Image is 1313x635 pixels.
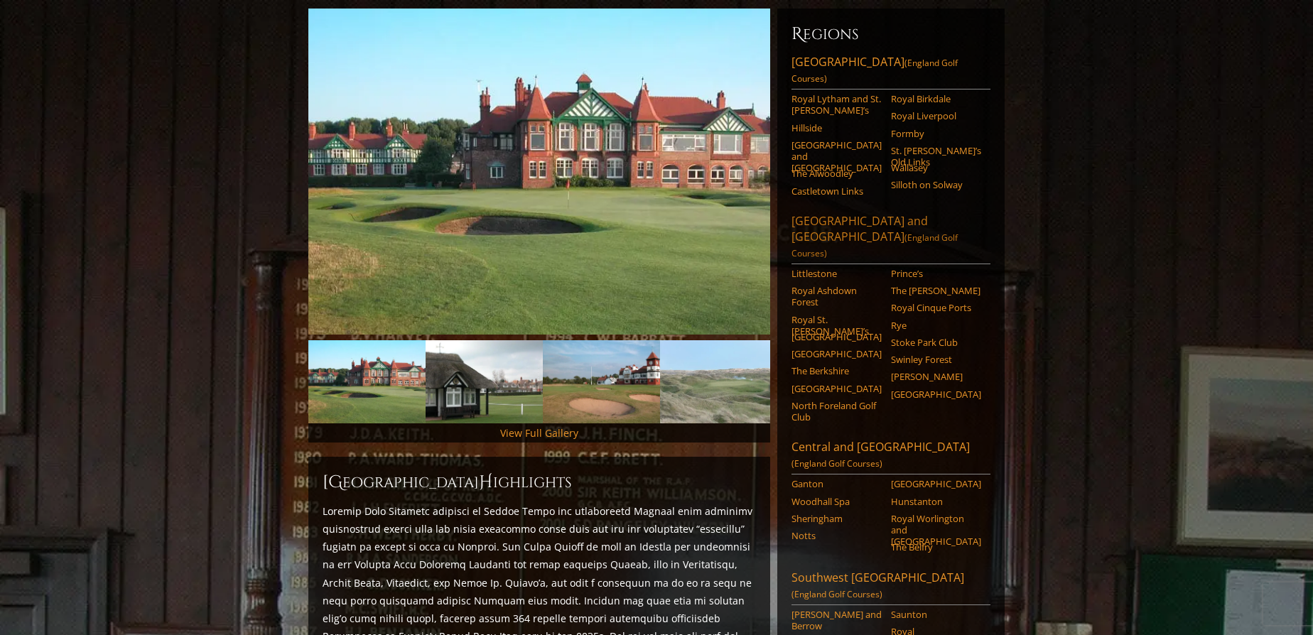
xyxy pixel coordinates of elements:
[891,320,981,331] a: Rye
[791,478,882,489] a: Ganton
[791,457,882,470] span: (England Golf Courses)
[791,185,882,197] a: Castletown Links
[791,168,882,179] a: The Alwoodley
[479,471,493,494] span: H
[791,609,882,632] a: [PERSON_NAME] and Berrow
[791,383,882,394] a: [GEOGRAPHIC_DATA]
[791,513,882,524] a: Sheringham
[791,213,990,264] a: [GEOGRAPHIC_DATA] and [GEOGRAPHIC_DATA](England Golf Courses)
[791,439,990,474] a: Central and [GEOGRAPHIC_DATA](England Golf Courses)
[791,285,882,308] a: Royal Ashdown Forest
[791,588,882,600] span: (England Golf Courses)
[791,331,882,342] a: [GEOGRAPHIC_DATA]
[791,54,990,89] a: [GEOGRAPHIC_DATA](England Golf Courses)
[791,268,882,279] a: Littlestone
[891,496,981,507] a: Hunstanton
[323,471,756,494] h2: [GEOGRAPHIC_DATA] ighlights
[791,314,882,337] a: Royal St. [PERSON_NAME]’s
[791,496,882,507] a: Woodhall Spa
[891,285,981,296] a: The [PERSON_NAME]
[791,365,882,376] a: The Berkshire
[891,478,981,489] a: [GEOGRAPHIC_DATA]
[891,179,981,190] a: Silloth on Solway
[891,162,981,173] a: Wallasey
[891,302,981,313] a: Royal Cinque Ports
[891,371,981,382] a: [PERSON_NAME]
[891,337,981,348] a: Stoke Park Club
[891,541,981,553] a: The Belfry
[791,139,882,174] a: [GEOGRAPHIC_DATA] and [GEOGRAPHIC_DATA]
[891,145,981,168] a: St. [PERSON_NAME]’s Old Links
[791,122,882,134] a: Hillside
[791,400,882,423] a: North Foreland Golf Club
[500,426,578,440] a: View Full Gallery
[791,570,990,605] a: Southwest [GEOGRAPHIC_DATA](England Golf Courses)
[791,232,958,259] span: (England Golf Courses)
[791,23,990,45] h6: Regions
[891,354,981,365] a: Swinley Forest
[891,268,981,279] a: Prince’s
[891,513,981,548] a: Royal Worlington and [GEOGRAPHIC_DATA]
[891,128,981,139] a: Formby
[791,93,882,116] a: Royal Lytham and St. [PERSON_NAME]’s
[791,530,882,541] a: Notts
[891,93,981,104] a: Royal Birkdale
[891,110,981,121] a: Royal Liverpool
[891,609,981,620] a: Saunton
[891,389,981,400] a: [GEOGRAPHIC_DATA]
[791,348,882,359] a: [GEOGRAPHIC_DATA]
